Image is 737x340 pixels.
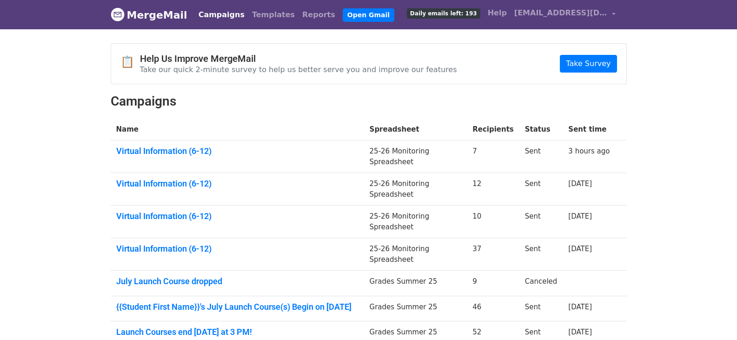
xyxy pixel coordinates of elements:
a: 3 hours ago [568,147,610,155]
td: 25-26 Monitoring Spreadsheet [364,140,467,173]
a: Take Survey [560,55,617,73]
td: Sent [519,296,563,321]
a: [DATE] [568,303,592,311]
td: 12 [467,173,519,206]
td: Canceled [519,271,563,296]
a: Virtual Information (6-12) [116,179,359,189]
a: [DATE] [568,245,592,253]
a: Launch Courses end [DATE] at 3 PM! [116,327,359,337]
a: [DATE] [568,212,592,220]
a: [DATE] [568,180,592,188]
th: Spreadsheet [364,119,467,140]
a: {{Student First Name}}'s July Launch Course(s) Begin on [DATE] [116,302,359,312]
img: MergeMail logo [111,7,125,21]
a: Virtual Information (6-12) [116,211,359,221]
a: Virtual Information (6-12) [116,244,359,254]
a: Campaigns [195,6,248,24]
a: Open Gmail [343,8,394,22]
a: Templates [248,6,299,24]
td: 7 [467,140,519,173]
td: Sent [519,140,563,173]
th: Sent time [563,119,615,140]
h4: Help Us Improve MergeMail [140,53,457,64]
td: Sent [519,238,563,271]
td: Sent [519,173,563,206]
p: Take our quick 2-minute survey to help us better serve you and improve our features [140,65,457,74]
a: MergeMail [111,5,187,25]
td: 46 [467,296,519,321]
a: Reports [299,6,339,24]
a: [DATE] [568,328,592,336]
a: Help [484,4,511,22]
th: Recipients [467,119,519,140]
span: [EMAIL_ADDRESS][DOMAIN_NAME] [514,7,607,19]
td: 25-26 Monitoring Spreadsheet [364,206,467,238]
a: [EMAIL_ADDRESS][DOMAIN_NAME] [511,4,619,26]
span: Daily emails left: 193 [407,8,480,19]
td: 25-26 Monitoring Spreadsheet [364,238,467,271]
td: 37 [467,238,519,271]
h2: Campaigns [111,93,627,109]
td: Sent [519,206,563,238]
th: Name [111,119,364,140]
td: 9 [467,271,519,296]
td: 25-26 Monitoring Spreadsheet [364,173,467,206]
a: Daily emails left: 193 [403,4,484,22]
td: 10 [467,206,519,238]
th: Status [519,119,563,140]
a: July Launch Course dropped [116,276,359,287]
td: Grades Summer 25 [364,271,467,296]
td: Grades Summer 25 [364,296,467,321]
a: Virtual Information (6-12) [116,146,359,156]
span: 📋 [120,55,140,69]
